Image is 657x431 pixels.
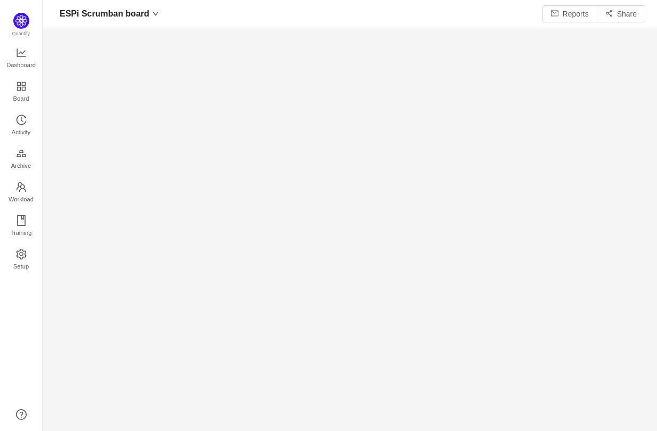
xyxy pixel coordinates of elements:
i: icon: history [16,115,27,125]
span: Activity [12,121,30,143]
span: Training [10,222,31,243]
img: Quantify [13,13,29,29]
a: Activity [16,115,27,136]
button: icon: mailReports [542,5,597,22]
span: Setup [13,256,29,277]
i: icon: gold [16,148,27,159]
span: ESPi Scrumban board [60,5,149,22]
i: icon: team [16,182,27,192]
span: Board [13,88,29,109]
i: icon: appstore [16,81,27,92]
span: Quantify [12,31,30,36]
a: Workload [16,182,27,204]
a: Board [16,82,27,103]
i: icon: setting [16,249,27,259]
a: Setup [16,249,27,271]
button: icon: share-altShare [597,5,645,22]
i: icon: down [152,11,159,17]
a: Archive [16,149,27,170]
a: Dashboard [16,48,27,69]
span: Dashboard [6,54,36,76]
span: Archive [11,155,31,176]
a: icon: question-circle [16,409,27,420]
span: Workload [9,189,34,210]
a: Training [16,216,27,237]
i: icon: book [16,215,27,226]
i: icon: line-chart [16,47,27,58]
